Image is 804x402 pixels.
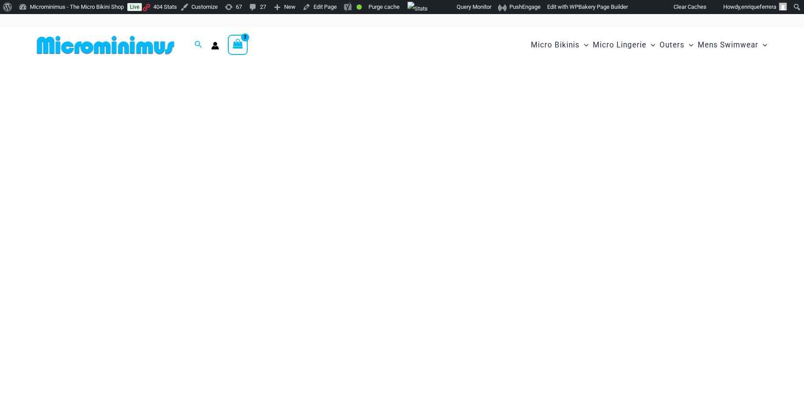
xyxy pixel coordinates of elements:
a: Account icon link [211,42,219,50]
span: Menu Toggle [758,34,767,56]
span: Micro Lingerie [593,34,646,56]
a: OutersMenu ToggleMenu Toggle [657,32,696,58]
img: Views over 48 hours. Click for more Jetpack Stats. [407,2,428,16]
a: Mens SwimwearMenu ToggleMenu Toggle [696,32,769,58]
a: Micro BikinisMenu ToggleMenu Toggle [529,32,591,58]
a: View Shopping Cart, 3 items [228,35,248,55]
img: MM SHOP LOGO FLAT [33,35,178,55]
div: Good [357,4,362,10]
span: Menu Toggle [580,34,588,56]
span: enriqueferrera [741,4,776,10]
nav: Site Navigation [527,30,771,60]
span: Mens Swimwear [698,34,758,56]
a: Live [127,3,142,11]
span: Menu Toggle [646,34,655,56]
a: Micro LingerieMenu ToggleMenu Toggle [591,32,657,58]
span: Micro Bikinis [531,34,580,56]
span: Outers [660,34,685,56]
span: Menu Toggle [685,34,693,56]
a: Search icon link [195,40,202,51]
